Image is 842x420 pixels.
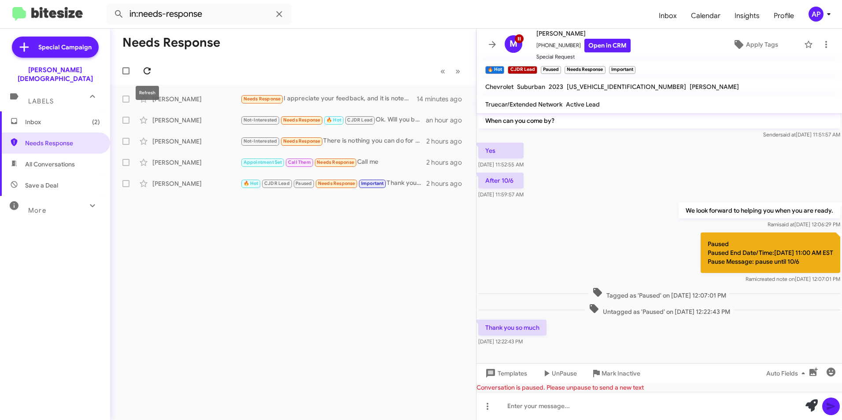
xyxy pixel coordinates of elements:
[690,83,739,91] span: [PERSON_NAME]
[92,118,100,126] span: (2)
[485,100,562,108] span: Truecar/Extended Network
[710,37,800,52] button: Apply Tags
[510,37,517,51] span: M
[485,83,513,91] span: Chevrolet
[240,157,426,167] div: Call me
[426,116,469,125] div: an hour ago
[584,365,647,381] button: Mark Inactive
[485,66,504,74] small: 🔥 Hot
[244,138,277,144] span: Not-Interested
[12,37,99,58] a: Special Campaign
[478,173,524,188] p: After 10/6
[746,37,778,52] span: Apply Tags
[809,7,824,22] div: AP
[152,95,240,103] div: [PERSON_NAME]
[478,320,547,335] p: Thank you so much
[566,100,600,108] span: Active Lead
[25,181,58,190] span: Save a Deal
[288,159,311,165] span: Call Them
[25,139,100,147] span: Needs Response
[244,159,282,165] span: Appointment Set
[728,3,767,29] a: Insights
[757,276,795,282] span: created note on
[549,83,563,91] span: 2023
[476,383,842,392] div: Conversation is paused. Please unpause to send a new text
[779,221,794,228] span: said at
[283,117,321,123] span: Needs Response
[517,83,545,91] span: Suburban
[318,181,355,186] span: Needs Response
[746,276,840,282] span: Rami [DATE] 12:07:01 PM
[536,39,631,52] span: [PHONE_NUMBER]
[244,96,281,102] span: Needs Response
[107,4,292,25] input: Search
[609,66,635,74] small: Important
[536,28,631,39] span: [PERSON_NAME]
[244,181,259,186] span: 🔥 Hot
[584,39,631,52] a: Open in CRM
[585,303,734,316] span: Untagged as 'Paused' on [DATE] 12:22:43 PM
[28,97,54,105] span: Labels
[652,3,684,29] a: Inbox
[478,161,524,168] span: [DATE] 11:52:55 AM
[450,62,465,80] button: Next
[326,117,341,123] span: 🔥 Hot
[283,138,321,144] span: Needs Response
[534,365,584,381] button: UnPause
[240,115,426,125] div: Ok. Will you be able to come up with an offer?
[541,66,561,74] small: Paused
[417,95,469,103] div: 14 minutes ago
[455,66,460,77] span: »
[136,86,159,100] div: Refresh
[536,52,631,61] span: Special Request
[602,365,640,381] span: Mark Inactive
[295,181,312,186] span: Paused
[240,136,426,146] div: There is nothing you can do for my situation. I want a jeep, my credit score only in 400's n afte...
[264,181,290,186] span: CJDR Lead
[317,159,354,165] span: Needs Response
[565,66,605,74] small: Needs Response
[440,66,445,77] span: «
[122,36,220,50] h1: Needs Response
[152,158,240,167] div: [PERSON_NAME]
[240,178,426,188] div: Thank you so much
[25,118,100,126] span: Inbox
[152,179,240,188] div: [PERSON_NAME]
[508,66,537,74] small: CJDR Lead
[679,203,840,218] p: We look forward to helping you when you are ready.
[484,365,527,381] span: Templates
[767,3,801,29] a: Profile
[780,131,796,138] span: said at
[684,3,728,29] a: Calendar
[552,365,577,381] span: UnPause
[589,287,730,300] span: Tagged as 'Paused' on [DATE] 12:07:01 PM
[152,116,240,125] div: [PERSON_NAME]
[426,137,469,146] div: 2 hours ago
[361,181,384,186] span: Important
[478,143,524,158] p: Yes
[347,117,373,123] span: CJDR Lead
[435,62,451,80] button: Previous
[478,191,524,198] span: [DATE] 11:59:57 AM
[478,338,523,345] span: [DATE] 12:22:43 PM
[766,365,809,381] span: Auto Fields
[240,94,417,104] div: I appreciate your feedback, and it is noted! As we would love to earn your business, I understand...
[759,365,816,381] button: Auto Fields
[768,221,840,228] span: Rami [DATE] 12:06:29 PM
[152,137,240,146] div: [PERSON_NAME]
[701,232,840,273] p: Paused Paused End Date/Time:[DATE] 11:00 AM EST Pause Message: pause until 10/6
[436,62,465,80] nav: Page navigation example
[801,7,832,22] button: AP
[763,131,840,138] span: Sender [DATE] 11:51:57 AM
[426,179,469,188] div: 2 hours ago
[567,83,686,91] span: [US_VEHICLE_IDENTIFICATION_NUMBER]
[38,43,92,52] span: Special Campaign
[28,206,46,214] span: More
[244,117,277,123] span: Not-Interested
[426,158,469,167] div: 2 hours ago
[25,160,75,169] span: All Conversations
